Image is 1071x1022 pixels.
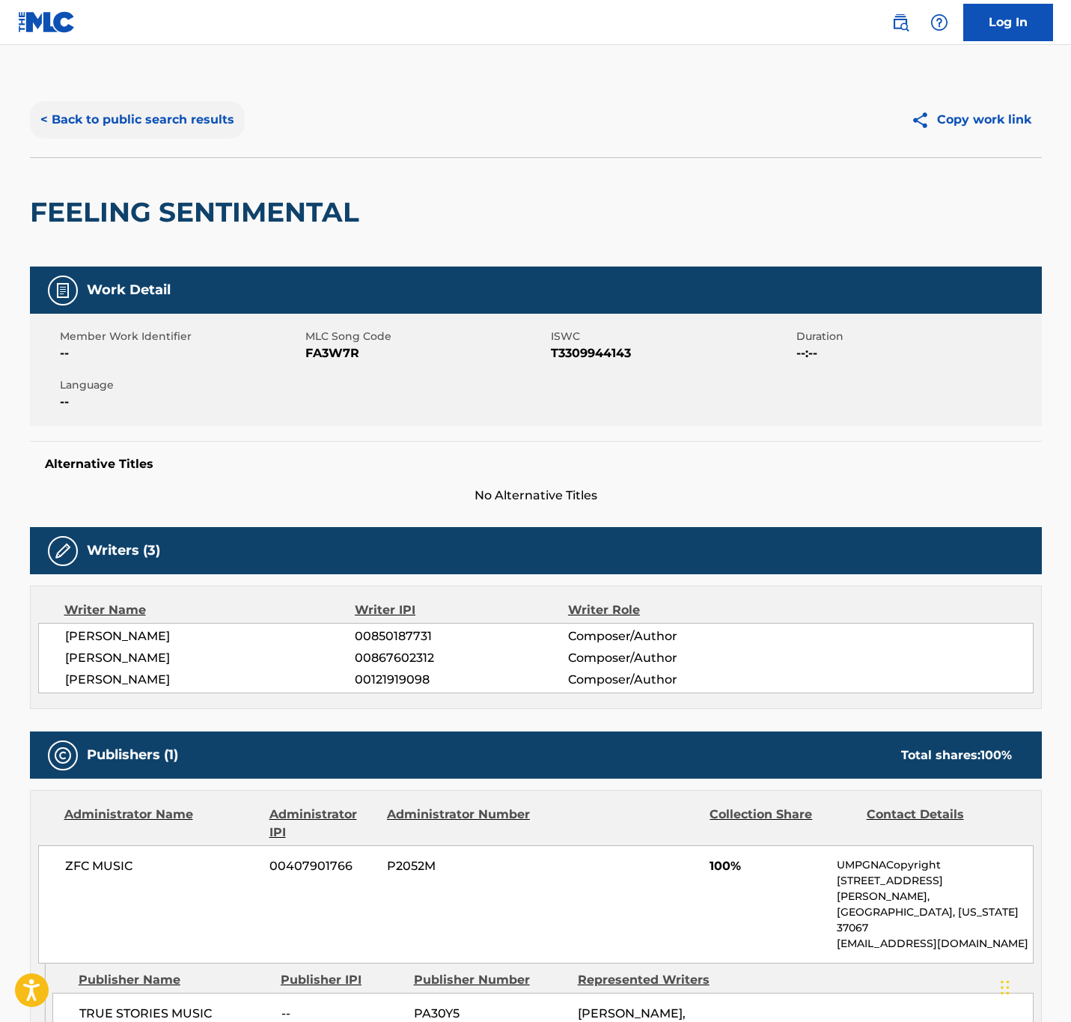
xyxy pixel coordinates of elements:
span: MLC Song Code [305,329,547,344]
img: Writers [54,542,72,560]
span: 100 % [980,748,1012,762]
img: Work Detail [54,282,72,299]
h2: FEELING SENTIMENTAL [30,195,367,229]
img: Copy work link [911,111,937,130]
div: Writer Role [568,601,762,619]
span: 00850187731 [355,627,567,645]
div: Writer Name [64,601,356,619]
h5: Writers (3) [87,542,160,559]
button: < Back to public search results [30,101,245,139]
span: Duration [796,329,1038,344]
a: Log In [963,4,1053,41]
div: Help [924,7,954,37]
img: MLC Logo [18,11,76,33]
span: ZFC MUSIC [65,857,259,875]
h5: Alternative Titles [45,457,1027,472]
span: -- [60,393,302,411]
span: T3309944143 [551,344,793,362]
p: [EMAIL_ADDRESS][DOMAIN_NAME] [837,936,1032,952]
span: --:-- [796,344,1038,362]
span: 00407901766 [269,857,376,875]
div: Publisher IPI [281,971,403,989]
p: [STREET_ADDRESS][PERSON_NAME], [837,873,1032,904]
p: [GEOGRAPHIC_DATA], [US_STATE] 37067 [837,904,1032,936]
div: Total shares: [901,746,1012,764]
span: 100% [710,857,826,875]
span: P2052M [387,857,532,875]
span: 00867602312 [355,649,567,667]
div: Represented Writers [578,971,730,989]
span: Composer/Author [568,649,762,667]
span: Composer/Author [568,671,762,689]
span: -- [60,344,302,362]
span: Composer/Author [568,627,762,645]
div: Publisher Number [414,971,567,989]
span: [PERSON_NAME] [65,649,356,667]
h5: Work Detail [87,282,171,299]
div: Collection Share [710,806,855,842]
div: Administrator IPI [269,806,376,842]
a: Public Search [885,7,915,37]
span: Language [60,377,302,393]
img: Publishers [54,746,72,764]
h5: Publishers (1) [87,746,178,764]
div: Drag [1001,965,1010,1010]
div: Writer IPI [355,601,568,619]
span: FA3W7R [305,344,547,362]
span: ISWC [551,329,793,344]
div: Administrator Number [387,806,532,842]
img: help [930,13,948,31]
span: 00121919098 [355,671,567,689]
span: Member Work Identifier [60,329,302,344]
img: search [891,13,909,31]
span: [PERSON_NAME] [65,671,356,689]
div: Administrator Name [64,806,258,842]
button: Copy work link [900,101,1042,139]
span: No Alternative Titles [30,487,1042,505]
div: Contact Details [867,806,1012,842]
span: [PERSON_NAME] [65,627,356,645]
div: Publisher Name [79,971,269,989]
iframe: Chat Widget [996,950,1071,1022]
p: UMPGNACopyright [837,857,1032,873]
